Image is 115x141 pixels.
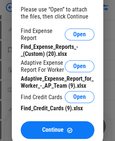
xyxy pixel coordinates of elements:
div: Please use “Open” to attach the files, then click Continue [21,6,94,20]
div: Find_Expense_Reports_-_(Custom) (20).xlsx [21,43,94,57]
button: Open [65,91,94,103]
button: ContinueContinue [21,121,94,139]
div: Find Expense Report [21,27,65,41]
button: Open [65,60,94,72]
button: Open [65,28,94,40]
div: Adaptive Expense Report For Worker [21,59,65,73]
div: Find Credit Cards [21,94,62,101]
span: Continue [42,127,64,133]
span: Open [73,63,86,69]
span: Open [73,94,86,100]
img: Continue [67,127,73,133]
div: Adaptive_Expense_Report_for_Worker_-_AP_Team (9).xlsx [21,75,94,89]
span: Open [73,31,86,37]
div: Find_Credit_Cards (9).xlsx [21,105,94,112]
